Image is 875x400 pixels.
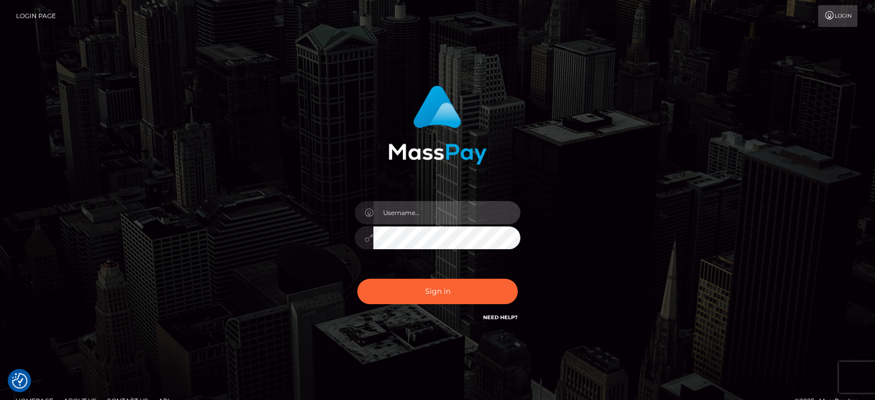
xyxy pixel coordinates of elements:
button: Sign in [357,279,518,304]
input: Username... [373,201,520,224]
a: Login [818,5,857,27]
img: MassPay Login [388,85,487,165]
img: Revisit consent button [12,373,27,389]
a: Need Help? [483,314,518,321]
a: Login Page [16,5,56,27]
button: Consent Preferences [12,373,27,389]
